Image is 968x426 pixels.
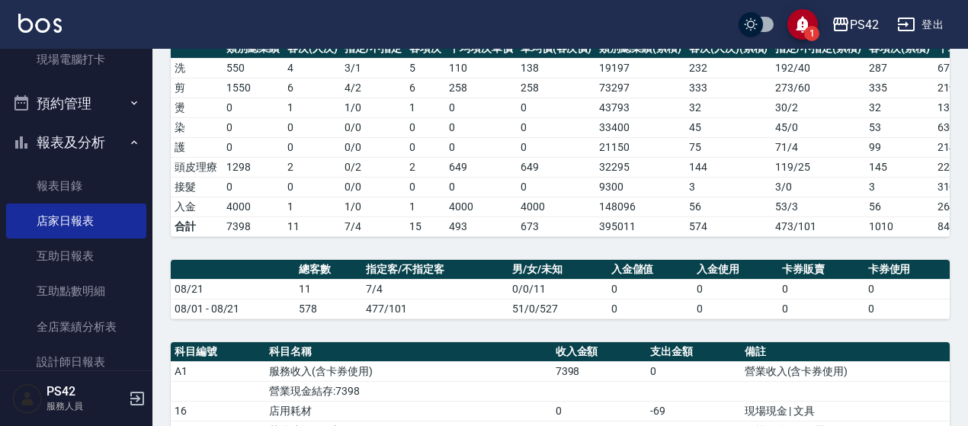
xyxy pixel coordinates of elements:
td: 1550 [223,78,284,98]
th: 收入金額 [552,342,646,362]
td: 43793 [595,98,685,117]
td: 19197 [595,58,685,78]
a: 現場電腦打卡 [6,42,146,77]
td: 0 [284,117,341,137]
td: 5 [405,58,445,78]
th: 卡券販賣 [778,260,864,280]
a: 互助點數明細 [6,274,146,309]
td: 0 [864,279,950,299]
td: 15 [405,216,445,236]
td: 287 [865,58,934,78]
td: 0 [405,137,445,157]
th: 指定客/不指定客 [362,260,508,280]
td: 148096 [595,197,685,216]
td: 145 [865,157,934,177]
td: 0 [517,137,596,157]
td: 477/101 [362,299,508,319]
td: 550 [223,58,284,78]
td: 0 [517,177,596,197]
a: 全店業績分析表 [6,309,146,344]
td: 0 [778,299,864,319]
a: 店家日報表 [6,203,146,239]
td: 0 [607,279,693,299]
td: 1298 [223,157,284,177]
td: 08/01 - 08/21 [171,299,295,319]
table: a dense table [171,260,950,319]
td: 0 / 0 [341,117,405,137]
td: 0 [284,137,341,157]
td: 0 [552,401,646,421]
td: 3 [685,177,772,197]
td: 4 / 2 [341,78,405,98]
td: 138 [517,58,596,78]
td: 493 [445,216,517,236]
td: 1010 [865,216,934,236]
td: 75 [685,137,772,157]
td: 71 / 4 [771,137,865,157]
button: 登出 [891,11,950,39]
td: 273 / 60 [771,78,865,98]
th: 男/女/未知 [508,260,607,280]
td: 洗 [171,58,223,78]
td: 4000 [223,197,284,216]
td: 1 [405,98,445,117]
th: 入金儲值 [607,260,693,280]
td: 45 [685,117,772,137]
td: 3 / 0 [771,177,865,197]
td: 3 / 1 [341,58,405,78]
td: 32 [865,98,934,117]
td: 7398 [223,216,284,236]
td: 7/4 [341,216,405,236]
td: 335 [865,78,934,98]
td: 32 [685,98,772,117]
td: 入金 [171,197,223,216]
td: 1 [405,197,445,216]
td: 0 [223,177,284,197]
td: 649 [445,157,517,177]
td: 0 [223,117,284,137]
td: 7/4 [362,279,508,299]
td: 395011 [595,216,685,236]
a: 報表目錄 [6,168,146,203]
th: 入金使用 [693,260,778,280]
td: 0 / 0 [341,137,405,157]
td: 578 [295,299,363,319]
button: PS42 [825,9,885,40]
td: 0/0/11 [508,279,607,299]
td: 2 [284,157,341,177]
td: 258 [517,78,596,98]
td: 0 [693,279,778,299]
td: 649 [517,157,596,177]
td: 0 [864,299,950,319]
th: 卡券使用 [864,260,950,280]
td: 0 / 2 [341,157,405,177]
td: 4000 [445,197,517,216]
p: 服務人員 [46,399,124,413]
td: 6 [284,78,341,98]
td: 2 [405,157,445,177]
td: 1 / 0 [341,197,405,216]
td: 574 [685,216,772,236]
td: 0 [284,177,341,197]
span: 1 [804,26,819,41]
td: 56 [685,197,772,216]
td: 0 [223,98,284,117]
td: 192 / 40 [771,58,865,78]
td: 頭皮理療 [171,157,223,177]
th: 總客數 [295,260,363,280]
td: 0 [445,117,517,137]
td: 染 [171,117,223,137]
td: 3 [865,177,934,197]
td: 232 [685,58,772,78]
td: 51/0/527 [508,299,607,319]
td: 0 [223,137,284,157]
td: 1 / 0 [341,98,405,117]
td: 0 [405,177,445,197]
td: 營業收入(含卡券使用) [741,361,950,381]
td: 0 [778,279,864,299]
td: 1 [284,98,341,117]
td: 119 / 25 [771,157,865,177]
th: 支出金額 [646,342,741,362]
td: 0 [517,117,596,137]
td: 現場現金 | 文具 [741,401,950,421]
